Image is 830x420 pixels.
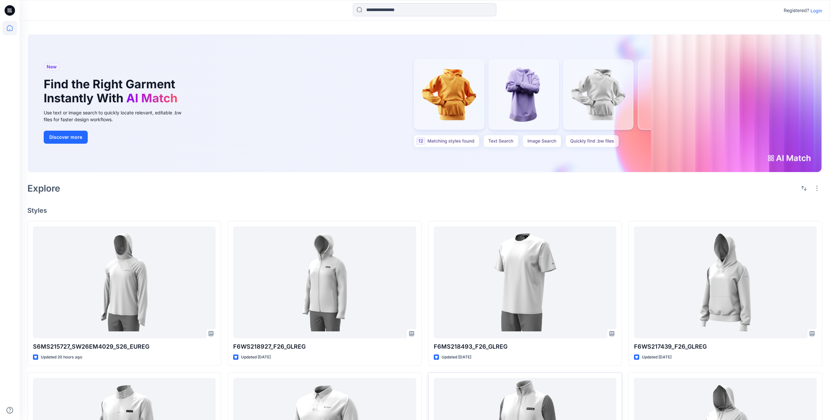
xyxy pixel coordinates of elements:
[634,226,817,338] a: F6WS217439_F26_GLREG
[41,354,82,361] p: Updated 20 hours ago
[642,354,672,361] p: Updated [DATE]
[233,226,416,338] a: F6WS218927_F26_GLREG
[442,354,471,361] p: Updated [DATE]
[27,183,60,194] h2: Explore
[33,226,216,338] a: S6MS215727_SW26EM4029_S26_EUREG
[241,354,271,361] p: Updated [DATE]
[44,109,190,123] div: Use text or image search to quickly locate relevant, editable .bw files for faster design workflows.
[634,342,817,351] p: F6WS217439_F26_GLREG
[784,7,809,14] p: Registered?
[434,226,616,338] a: F6MS218493_F26_GLREG
[810,7,822,14] p: Login
[47,63,57,71] span: New
[44,77,181,105] h1: Find the Right Garment Instantly With
[233,342,416,351] p: F6WS218927_F26_GLREG
[44,131,88,144] button: Discover more
[33,342,216,351] p: S6MS215727_SW26EM4029_S26_EUREG
[126,91,177,105] span: AI Match
[434,342,616,351] p: F6MS218493_F26_GLREG
[27,207,822,214] h4: Styles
